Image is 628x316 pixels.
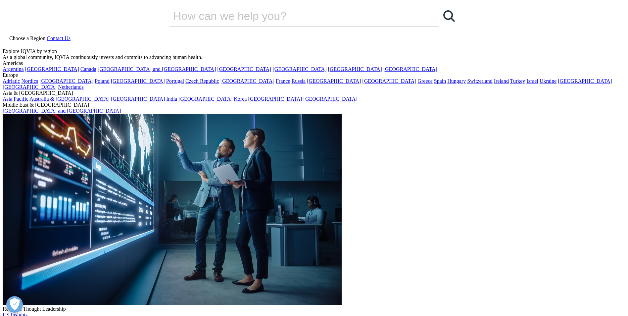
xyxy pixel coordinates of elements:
[3,84,57,90] a: [GEOGRAPHIC_DATA]
[434,78,446,84] a: Spain
[25,66,79,72] a: [GEOGRAPHIC_DATA]
[3,108,121,114] a: [GEOGRAPHIC_DATA] and [GEOGRAPHIC_DATA]
[185,78,219,84] a: Czech Republic
[6,296,23,313] button: Open Preferences
[540,78,557,84] a: Ukraine
[510,78,525,84] a: Turkey
[58,84,83,90] a: Netherlands
[383,66,437,72] a: [GEOGRAPHIC_DATA]
[98,66,216,72] a: [GEOGRAPHIC_DATA] and [GEOGRAPHIC_DATA]
[29,96,110,102] a: Australia & [GEOGRAPHIC_DATA]
[494,78,509,84] a: Ireland
[467,78,492,84] a: Switzerland
[111,78,165,84] a: [GEOGRAPHIC_DATA]
[166,96,177,102] a: India
[328,66,382,72] a: [GEOGRAPHIC_DATA]
[3,96,28,102] a: Asia Pacific
[3,114,342,305] img: 2093_analyzing-data-using-big-screen-display-and-laptop.png
[526,78,538,84] a: Israel
[39,78,93,84] a: [GEOGRAPHIC_DATA]
[21,78,38,84] a: Nordics
[304,96,358,102] a: [GEOGRAPHIC_DATA]
[169,6,420,26] input: Search
[3,78,20,84] a: Adriatic
[47,35,71,41] a: Contact Us
[95,78,109,84] a: Poland
[234,96,247,102] a: Korea
[439,6,459,26] a: Search
[362,78,416,84] a: [GEOGRAPHIC_DATA]
[443,10,455,22] svg: Search
[3,60,625,66] div: Americas
[3,90,625,96] div: Asia & [GEOGRAPHIC_DATA]
[3,72,625,78] div: Europe
[217,66,271,72] a: [GEOGRAPHIC_DATA]
[178,96,232,102] a: [GEOGRAPHIC_DATA]
[3,306,625,312] div: Regional Thought Leadership
[272,66,326,72] a: [GEOGRAPHIC_DATA]
[292,78,306,84] a: Russia
[3,102,625,108] div: Middle East & [GEOGRAPHIC_DATA]
[9,35,45,41] span: Choose a Region
[307,78,361,84] a: [GEOGRAPHIC_DATA]
[417,78,432,84] a: Greece
[80,66,96,72] a: Canada
[3,66,24,72] a: Argentina
[3,54,625,60] div: As a global community, IQVIA continuously invests and commits to advancing human health.
[558,78,612,84] a: [GEOGRAPHIC_DATA]
[166,78,184,84] a: Portugal
[276,78,290,84] a: France
[111,96,165,102] a: [GEOGRAPHIC_DATA]
[447,78,466,84] a: Hungary
[248,96,302,102] a: [GEOGRAPHIC_DATA]
[220,78,274,84] a: [GEOGRAPHIC_DATA]
[3,48,625,54] div: Explore IQVIA by region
